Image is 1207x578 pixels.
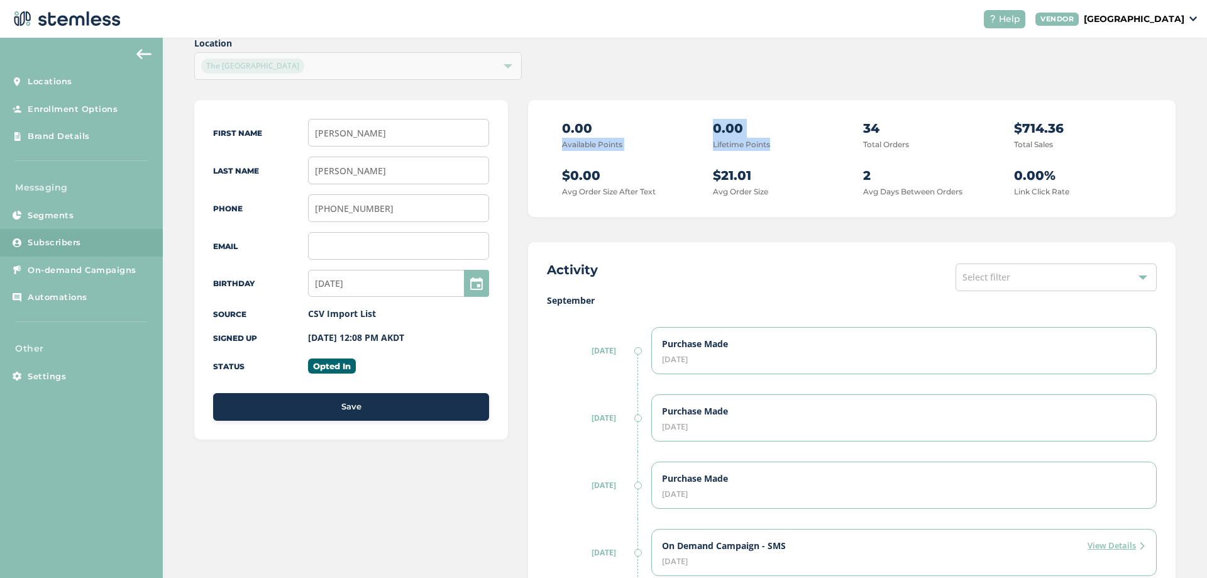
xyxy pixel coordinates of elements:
p: $21.01 [713,166,840,185]
span: Select filter [962,271,1010,283]
label: Total Sales [1014,140,1053,149]
span: Automations [28,291,87,304]
label: Purchase Made [662,338,728,350]
p: $0.00 [562,166,690,185]
iframe: Chat Widget [1144,518,1207,578]
span: Help [999,13,1020,26]
label: [DATE] [547,413,636,424]
div: [DATE] [662,557,1146,565]
p: 0.00% [1014,166,1142,185]
input: MM/DD/YYYY [308,270,490,297]
span: Enrollment Options [28,103,118,116]
label: Location [194,36,521,50]
label: Source [213,309,246,319]
img: icon_down-arrow-small-66adaf34.svg [1189,16,1197,21]
label: Email [213,242,238,251]
label: September [547,294,1157,307]
label: [DATE] [547,547,636,559]
label: Available Points [562,140,622,149]
p: $714.36 [1014,119,1142,138]
span: Segments [28,209,74,222]
label: Opted In [308,358,356,374]
label: [DATE] [547,480,636,491]
label: Avg Order Size After Text [562,187,656,196]
label: View Details [1088,540,1146,552]
div: VENDOR [1035,13,1079,26]
p: 0.00 [713,119,840,138]
label: Phone [213,204,243,213]
span: On-demand Campaigns [28,264,136,277]
label: On Demand Campaign - SMS [662,540,786,552]
label: First Name [213,128,262,138]
p: 0.00 [562,119,690,138]
div: [DATE] [662,423,1146,431]
label: Link Click Rate [1014,187,1069,196]
label: Signed up [213,333,257,343]
div: [DATE] [662,490,1146,498]
img: icon-arrow-right-e68ea530.svg [1138,542,1146,550]
button: Save [213,393,489,421]
label: Birthday [213,279,255,288]
label: [DATE] [547,345,636,357]
h2: Activity [547,261,598,279]
div: [DATE] [662,355,1146,364]
label: Status [213,362,245,371]
p: 2 [863,166,991,185]
label: [DATE] 12:08 PM AKDT [308,331,404,343]
label: Purchase Made [662,472,728,485]
span: Brand Details [28,130,90,143]
label: Total Orders [863,140,909,149]
label: Lifetime Points [713,140,770,149]
label: Last Name [213,166,259,175]
img: icon-help-white-03924b79.svg [989,15,996,23]
span: Subscribers [28,236,81,249]
label: Purchase Made [662,405,728,418]
span: Save [341,401,361,413]
span: Locations [28,75,72,88]
label: CSV Import List [308,308,376,320]
p: 34 [863,119,991,138]
img: logo-dark-0685b13c.svg [10,6,121,31]
span: Settings [28,370,66,383]
p: [GEOGRAPHIC_DATA] [1084,13,1184,26]
label: Avg Order Size [713,187,768,196]
img: icon-arrow-back-accent-c549486e.svg [136,49,152,59]
label: Avg Days Between Orders [863,187,962,196]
